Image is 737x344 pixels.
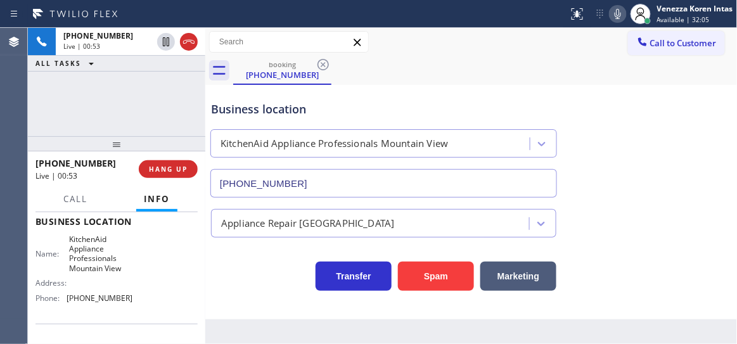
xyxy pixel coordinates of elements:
span: Call to Customer [650,37,717,49]
button: Info [136,187,177,212]
button: HANG UP [139,160,198,178]
span: Address: [35,278,69,288]
button: Call to Customer [628,31,725,55]
span: Business location [35,215,198,227]
span: ALL TASKS [35,59,81,68]
div: Venezza Koren Intas [657,3,733,14]
button: Mute [609,5,627,23]
div: booking [234,60,330,69]
button: Hang up [180,33,198,51]
div: KitchenAid Appliance Professionals Mountain View [221,137,449,151]
span: Call [63,193,87,205]
button: Hold Customer [157,33,175,51]
span: [PHONE_NUMBER] [63,30,133,41]
button: Transfer [316,262,392,291]
span: Live | 00:53 [35,170,77,181]
span: [PHONE_NUMBER] [35,157,116,169]
input: Phone Number [210,169,557,198]
button: Call [56,187,95,212]
span: Available | 32:05 [657,15,710,24]
div: Business location [211,101,556,118]
input: Search [210,32,368,52]
span: HANG UP [149,165,188,174]
span: Name: [35,249,69,258]
span: Phone: [35,293,67,303]
div: (408) 605-2101 [234,56,330,84]
button: ALL TASKS [28,56,106,71]
span: KitchenAid Appliance Professionals Mountain View [69,234,132,274]
button: Marketing [480,262,556,291]
div: [PHONE_NUMBER] [234,69,330,80]
span: Live | 00:53 [63,42,100,51]
div: Appliance Repair [GEOGRAPHIC_DATA] [221,216,395,231]
span: [PHONE_NUMBER] [67,293,133,303]
span: Info [144,193,170,205]
button: Spam [398,262,474,291]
